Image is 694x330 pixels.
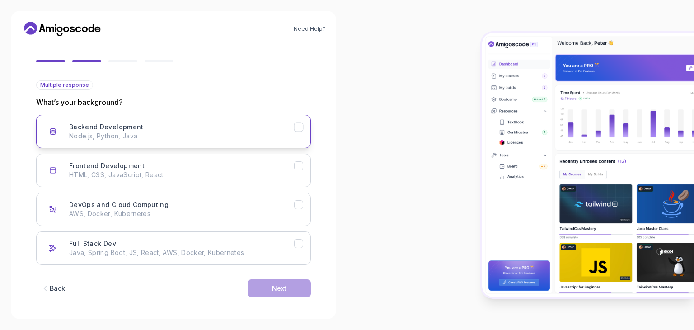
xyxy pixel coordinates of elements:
[36,193,311,226] button: DevOps and Cloud Computing
[36,115,311,148] button: Backend Development
[36,154,311,187] button: Frontend Development
[69,132,294,141] p: Node.js, Python, Java
[69,248,294,257] p: Java, Spring Boot, JS, React, AWS, Docker, Kubernetes
[36,279,70,297] button: Back
[272,284,286,293] div: Next
[482,33,694,297] img: Amigoscode Dashboard
[36,231,311,265] button: Full Stack Dev
[69,161,145,170] h3: Frontend Development
[69,200,169,209] h3: DevOps and Cloud Computing
[22,22,103,36] a: Home link
[69,239,116,248] h3: Full Stack Dev
[248,279,311,297] button: Next
[36,97,311,108] p: What’s your background?
[294,25,325,33] a: Need Help?
[69,170,294,179] p: HTML, CSS, JavaScript, React
[50,284,65,293] div: Back
[40,81,89,89] span: Multiple response
[69,123,144,132] h3: Backend Development
[69,209,294,218] p: AWS, Docker, Kubernetes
